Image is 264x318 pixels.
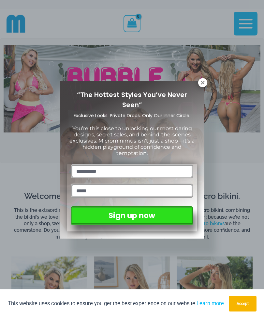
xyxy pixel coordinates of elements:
a: Learn more [197,300,224,307]
span: You’re this close to unlocking our most daring designs, secret sales, and behind-the-scenes exclu... [69,125,195,157]
button: Close [198,78,207,87]
p: This website uses cookies to ensure you get the best experience on our website. [8,299,224,308]
span: “The Hottest Styles You’ve Never Seen” [77,90,187,109]
button: Sign up now [71,206,193,225]
button: Accept [229,296,257,311]
span: Exclusive Looks. Private Drops. Only Our Inner Circle. [74,112,190,119]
